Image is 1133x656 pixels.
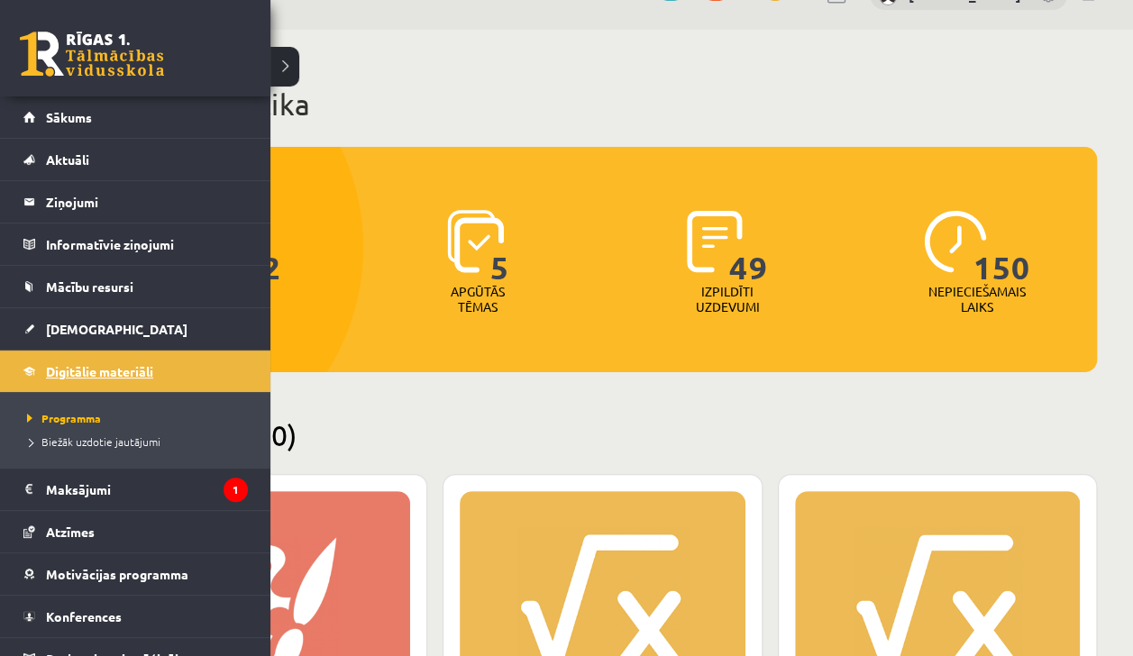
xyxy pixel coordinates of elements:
[23,553,248,595] a: Motivācijas programma
[46,363,153,379] span: Digitālie materiāli
[46,181,248,223] legend: Ziņojumi
[447,210,504,273] img: icon-learned-topics-4a711ccc23c960034f471b6e78daf4a3bad4a20eaf4de84257b87e66633f6470.svg
[46,151,89,168] span: Aktuāli
[973,210,1030,284] span: 150
[729,210,767,284] span: 49
[108,87,1097,123] h1: Mana statistika
[490,210,509,284] span: 5
[692,284,763,314] p: Izpildīti uzdevumi
[46,608,122,624] span: Konferences
[23,308,248,350] a: [DEMOGRAPHIC_DATA]
[443,284,513,314] p: Apgūtās tēmas
[23,266,248,307] a: Mācību resursi
[23,96,248,138] a: Sākums
[46,321,187,337] span: [DEMOGRAPHIC_DATA]
[928,284,1026,314] p: Nepieciešamais laiks
[23,351,248,392] a: Digitālie materiāli
[23,411,101,425] span: Programma
[687,210,743,273] img: icon-completed-tasks-ad58ae20a441b2904462921112bc710f1caf180af7a3daa7317a5a94f2d26646.svg
[46,566,188,582] span: Motivācijas programma
[46,524,95,540] span: Atzīmes
[46,223,248,265] legend: Informatīvie ziņojumi
[23,410,252,426] a: Programma
[23,469,248,510] a: Maksājumi1
[23,139,248,180] a: Aktuāli
[924,210,987,273] img: icon-clock-7be60019b62300814b6bd22b8e044499b485619524d84068768e800edab66f18.svg
[108,417,1097,452] h2: Pieejamie (10)
[46,109,92,125] span: Sākums
[46,278,133,295] span: Mācību resursi
[224,478,248,502] i: 1
[23,223,248,265] a: Informatīvie ziņojumi
[46,469,248,510] legend: Maksājumi
[23,596,248,637] a: Konferences
[23,181,248,223] a: Ziņojumi
[20,32,164,77] a: Rīgas 1. Tālmācības vidusskola
[23,434,160,449] span: Biežāk uzdotie jautājumi
[23,433,252,450] a: Biežāk uzdotie jautājumi
[23,511,248,552] a: Atzīmes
